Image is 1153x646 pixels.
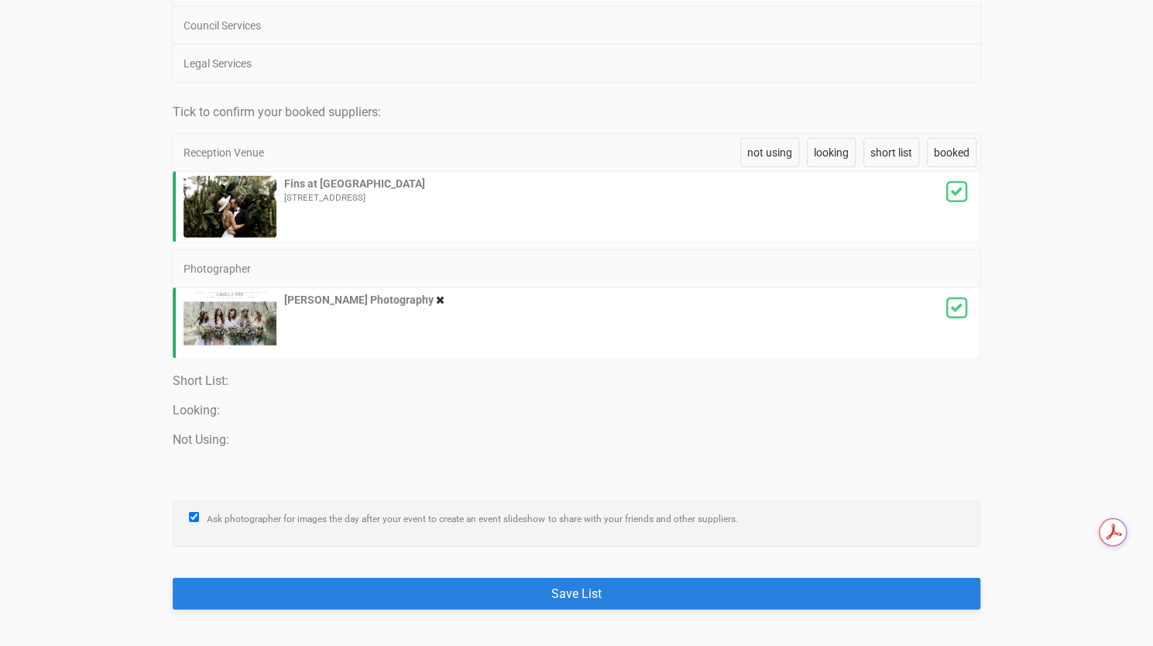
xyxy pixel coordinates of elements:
[173,374,980,388] h4: Short List:
[284,294,434,306] strong: [PERSON_NAME] Photography
[284,191,940,204] div: [STREET_ADDRESS]
[173,250,732,287] div: Photographer
[173,7,732,44] div: Council Services
[184,292,276,354] img: website_screenshot_camilla_kirk_photography.png
[189,512,199,522] input: Ask photographer for images the day after your event to create an event slideshow to share with y...
[173,105,980,119] h4: Tick to confirm your booked suppliers:
[927,138,976,167] a: booked
[173,134,732,171] div: Reception Venue
[941,176,972,198] span: Confirm Booking
[184,176,276,238] img: Kellie_EddieWebSize-411.jpg
[870,146,912,159] span: short list
[934,146,969,159] span: booked
[173,404,980,417] h4: Looking:
[173,45,732,82] div: Legal Services
[173,578,980,610] button: Save List
[173,433,980,447] h4: Not Using:
[747,146,792,159] span: not using
[863,138,919,167] a: short list
[941,292,972,314] span: Confirm Booking
[284,177,425,190] strong: Fins at [GEOGRAPHIC_DATA]
[740,138,799,167] a: not using
[173,509,737,526] label: Ask photographer for images the day after your event to create an event slideshow to share with y...
[807,138,856,167] a: looking
[814,146,849,159] span: looking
